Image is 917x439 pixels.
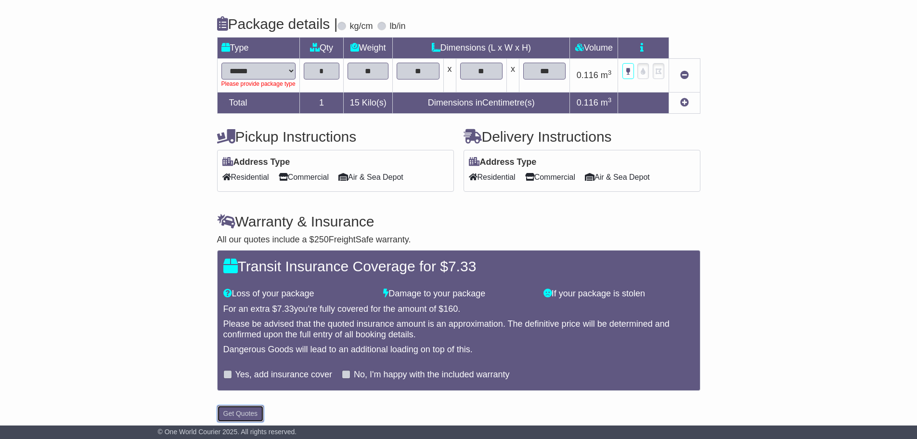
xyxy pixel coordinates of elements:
[221,80,296,88] div: Please provide package type
[577,70,598,80] span: 0.116
[279,170,329,185] span: Commercial
[601,98,612,107] span: m
[443,58,456,92] td: x
[443,304,458,314] span: 160
[608,96,612,104] sup: 3
[217,213,700,229] h4: Warranty & Insurance
[601,70,612,80] span: m
[389,21,405,32] label: lb/in
[344,92,393,113] td: Kilo(s)
[577,98,598,107] span: 0.116
[469,170,516,185] span: Residential
[223,319,694,340] div: Please be advised that the quoted insurance amount is an approximation. The definitive price will...
[464,129,700,145] h4: Delivery Instructions
[570,37,618,58] td: Volume
[223,304,694,315] div: For an extra $ you're fully covered for the amount of $ .
[223,258,694,274] h4: Transit Insurance Coverage for $
[585,170,650,185] span: Air & Sea Depot
[222,170,269,185] span: Residential
[217,129,454,145] h4: Pickup Instructions
[299,37,344,58] td: Qty
[158,428,297,436] span: © One World Courier 2025. All rights reserved.
[608,69,612,76] sup: 3
[469,157,537,168] label: Address Type
[235,370,332,380] label: Yes, add insurance cover
[299,92,344,113] td: 1
[222,157,290,168] label: Address Type
[223,345,694,355] div: Dangerous Goods will lead to an additional loading on top of this.
[217,16,338,32] h4: Package details |
[344,37,393,58] td: Weight
[393,37,570,58] td: Dimensions (L x W x H)
[506,58,519,92] td: x
[680,98,689,107] a: Add new item
[680,70,689,80] a: Remove this item
[539,289,699,299] div: If your package is stolen
[378,289,539,299] div: Damage to your package
[350,98,360,107] span: 15
[349,21,373,32] label: kg/cm
[393,92,570,113] td: Dimensions in Centimetre(s)
[354,370,510,380] label: No, I'm happy with the included warranty
[217,405,264,422] button: Get Quotes
[338,170,403,185] span: Air & Sea Depot
[314,235,329,244] span: 250
[448,258,476,274] span: 7.33
[217,37,299,58] td: Type
[525,170,575,185] span: Commercial
[217,92,299,113] td: Total
[219,289,379,299] div: Loss of your package
[217,235,700,245] div: All our quotes include a $ FreightSafe warranty.
[277,304,294,314] span: 7.33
